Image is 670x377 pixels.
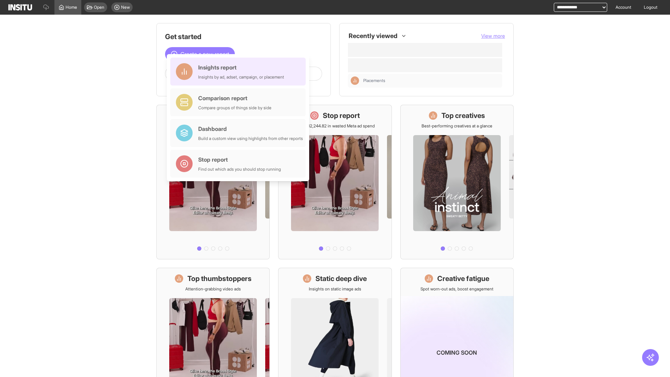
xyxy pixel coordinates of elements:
div: Insights by ad, adset, campaign, or placement [198,74,284,80]
h1: Stop report [323,111,360,120]
div: Compare groups of things side by side [198,105,271,111]
a: Stop reportSave £32,244.82 in wasted Meta ad spend [278,105,392,259]
p: Attention-grabbing video ads [185,286,241,292]
div: Insights report [198,63,284,72]
h1: Top thumbstoppers [187,274,252,283]
div: Find out which ads you should stop running [198,167,281,172]
div: Insights [351,76,359,85]
div: Comparison report [198,94,271,102]
h1: Get started [165,32,322,42]
a: What's live nowSee all active ads instantly [156,105,270,259]
span: View more [481,33,505,39]
div: Dashboard [198,125,303,133]
span: Placements [363,78,385,83]
div: Build a custom view using highlights from other reports [198,136,303,141]
p: Best-performing creatives at a glance [422,123,492,129]
h1: Static deep dive [315,274,367,283]
p: Save £32,244.82 in wasted Meta ad spend [295,123,375,129]
button: Create a new report [165,47,235,61]
span: Home [66,5,77,10]
span: Placements [363,78,499,83]
img: Logo [8,4,32,10]
span: Create a new report [180,50,229,58]
a: Top creativesBest-performing creatives at a glance [400,105,514,259]
span: Open [94,5,104,10]
p: Insights on static image ads [309,286,361,292]
div: Stop report [198,155,281,164]
h1: Top creatives [441,111,485,120]
button: View more [481,32,505,39]
span: New [121,5,130,10]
